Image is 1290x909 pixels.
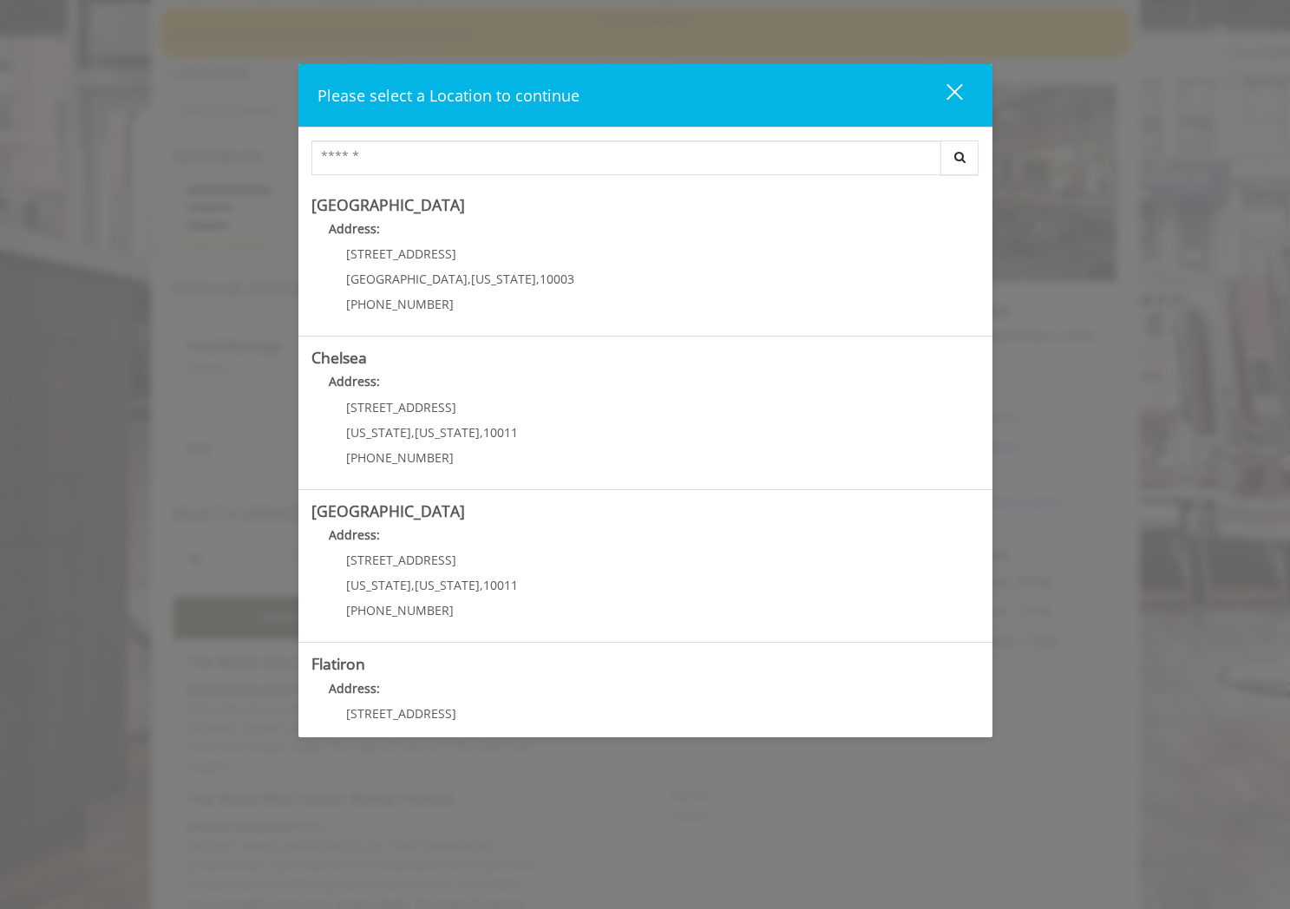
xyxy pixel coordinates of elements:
span: , [411,577,415,593]
b: Flatiron [311,653,365,674]
button: close dialog [914,77,973,113]
span: 10011 [483,424,518,441]
span: , [468,271,471,287]
span: [PHONE_NUMBER] [346,296,454,312]
div: close dialog [927,82,961,108]
span: [US_STATE] [346,577,411,593]
i: Search button [950,151,970,163]
span: 10003 [540,271,574,287]
span: Please select a Location to continue [318,85,580,106]
b: Chelsea [311,347,367,368]
b: Address: [329,680,380,696]
b: Address: [329,526,380,543]
span: 10011 [483,577,518,593]
span: , [536,271,540,287]
span: [PHONE_NUMBER] [346,602,454,618]
span: [GEOGRAPHIC_DATA] [346,271,468,287]
b: [GEOGRAPHIC_DATA] [311,194,465,215]
span: [STREET_ADDRESS] [346,705,456,722]
b: Address: [329,373,380,389]
span: [US_STATE] [471,271,536,287]
span: [STREET_ADDRESS] [346,245,456,262]
span: [US_STATE] [415,424,480,441]
span: [US_STATE] [346,424,411,441]
span: [US_STATE] [415,577,480,593]
span: , [480,424,483,441]
span: , [480,577,483,593]
input: Search Center [311,141,941,175]
b: [GEOGRAPHIC_DATA] [311,500,465,521]
span: , [411,424,415,441]
span: [STREET_ADDRESS] [346,399,456,415]
b: Address: [329,220,380,237]
span: [PHONE_NUMBER] [346,449,454,466]
span: [STREET_ADDRESS] [346,552,456,568]
div: Center Select [311,141,979,184]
